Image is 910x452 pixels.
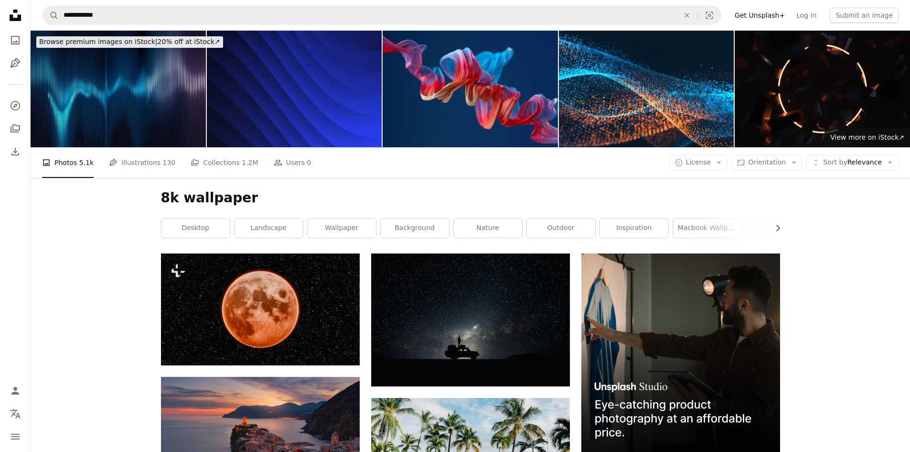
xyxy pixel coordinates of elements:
[42,6,721,25] form: Find visuals sitewide
[6,119,25,138] a: Collections
[371,316,570,324] a: silhouette of off-road car
[830,8,899,23] button: Submit an image
[824,128,910,147] a: View more on iStock↗
[673,219,741,238] a: macbook wallpaper
[31,31,229,54] a: Browse premium images on iStock|20% off at iStock↗
[527,219,595,238] a: outdoor
[600,219,668,238] a: inspiration
[6,427,25,446] button: Menu
[686,158,711,166] span: License
[161,439,360,447] a: aerial view of village on mountain cliff during orange sunset
[830,133,904,141] span: View more on iStock ↗
[6,142,25,161] a: Download History
[806,155,899,170] button: Sort byRelevance
[161,189,780,207] h1: 8k wallpaper
[109,147,175,178] a: Illustrations 130
[698,6,721,24] button: Visual search
[242,157,258,168] span: 1.2M
[669,155,728,170] button: License
[161,305,360,314] a: A full moon is seen in the night sky
[235,219,303,238] a: landscape
[39,38,157,45] span: Browse premium images on iStock |
[6,54,25,73] a: Illustrations
[274,147,311,178] a: Users 0
[307,157,311,168] span: 0
[746,219,814,238] a: mac
[6,31,25,50] a: Photos
[729,8,791,23] a: Get Unsplash+
[6,96,25,115] a: Explore
[191,147,258,178] a: Collections 1.2M
[161,219,230,238] a: desktop
[383,31,558,147] img: colorful wavy object
[371,254,570,386] img: silhouette of off-road car
[381,219,449,238] a: background
[6,404,25,423] button: Language
[748,158,786,166] span: Orientation
[735,31,910,147] img: Cracks in a dark material with flying fragments and a glowing circle in the center background for...
[31,31,206,147] img: Sound wave
[454,219,522,238] a: nature
[43,6,59,24] button: Search Unsplash
[163,157,176,168] span: 130
[731,155,803,170] button: Orientation
[207,31,382,147] img: Abstract black-blue gradient lines: Thick flowing plastic stripes in a digitally animated 2D grap...
[769,219,780,238] button: scroll list to the right
[161,254,360,365] img: A full moon is seen in the night sky
[791,8,822,23] a: Log in
[823,158,882,167] span: Relevance
[559,31,734,147] img: Colorful background
[6,381,25,400] a: Log in / Sign up
[36,36,223,48] div: 20% off at iStock ↗
[823,158,847,166] span: Sort by
[676,6,697,24] button: Clear
[308,219,376,238] a: wallpaper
